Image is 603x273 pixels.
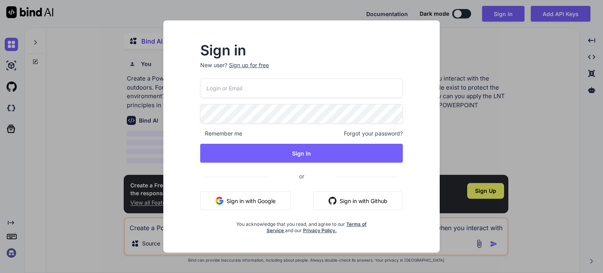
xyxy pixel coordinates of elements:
[216,197,223,205] img: google
[229,61,269,69] div: Sign up for free
[200,191,291,210] button: Sign in with Google
[200,144,403,163] button: Sign In
[267,221,367,233] a: Terms of Service
[303,227,337,233] a: Privacy Policy.
[344,130,403,137] span: Forgot your password?
[313,191,403,210] button: Sign in with Github
[200,130,242,137] span: Remember me
[200,79,403,98] input: Login or Email
[268,167,336,186] span: or
[234,216,369,234] div: You acknowledge that you read, and agree to our and our
[200,61,403,79] p: New user?
[200,44,403,57] h2: Sign in
[329,197,336,205] img: github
